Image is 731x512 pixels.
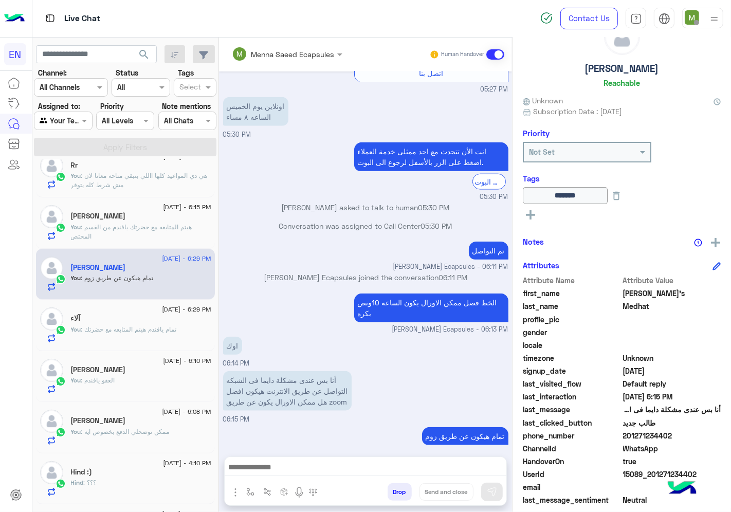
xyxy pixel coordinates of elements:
span: 05:30 PM [421,222,452,230]
h6: Attributes [523,261,559,270]
h5: Mohamed Salah [71,365,126,374]
span: You [71,376,81,384]
span: ؟؟؟ [84,479,97,486]
span: 05:30 PM [418,203,450,212]
img: defaultAdmin.png [40,154,63,177]
img: notes [694,239,702,247]
span: true [623,456,721,467]
label: Priority [100,101,124,112]
div: Select [178,81,201,95]
label: Tags [178,67,194,78]
span: ChannelId [523,443,621,454]
h5: آلاء [71,314,81,323]
img: defaultAdmin.png [605,20,639,54]
span: You [71,274,81,282]
img: Logo [4,8,25,29]
span: last_message_sentiment [523,495,621,505]
span: 06:14 PM [223,359,250,367]
h5: Karim’s Medhat [71,263,126,272]
span: تمام هيكون عن طريق زوم [81,274,154,282]
button: Apply Filters [34,138,216,156]
label: Status [116,67,138,78]
span: هيتم المتابعه مع حضرتك يافندم من القسم المختص [71,223,192,240]
span: [DATE] - 6:29 PM [162,305,211,314]
h5: Hind :) [71,468,93,477]
span: 06:11 PM [438,273,467,282]
h5: [PERSON_NAME] [585,63,659,75]
span: 05:30 PM [480,192,508,202]
span: You [71,172,81,179]
span: طالب جديد [623,417,721,428]
img: spinner [540,12,553,24]
img: add [711,238,720,247]
button: search [132,45,157,67]
span: Unknown [623,353,721,363]
span: [DATE] - 6:10 PM [163,356,211,365]
span: email [523,482,621,492]
span: 06:15 PM [223,415,250,423]
img: make a call [309,488,317,497]
button: Send and close [419,483,473,501]
span: [PERSON_NAME] Ecapsules - 06:13 PM [392,325,508,335]
p: [PERSON_NAME] Ecapsules joined the conversation [223,272,508,283]
img: defaultAdmin.png [40,359,63,382]
span: أنا بس عندى مشكلة دايما فى الشبكه التواصل عن طريق الانترنت هيكون افضل هل ممكن الاورال يكون عن طري... [623,404,721,415]
h6: Notes [523,237,544,246]
a: tab [626,8,646,29]
img: profile [708,12,721,25]
img: WhatsApp [56,427,66,437]
span: Attribute Name [523,275,621,286]
span: 2 [623,443,721,454]
p: Conversation was assigned to Call Center [223,221,508,231]
img: tab [659,13,670,25]
span: 05:30 PM [223,131,251,138]
span: [DATE] - 6:15 PM [163,203,211,212]
span: search [138,48,150,61]
span: العفو يافندم [81,376,115,384]
span: ممكن توضحلي الدفع بخصوص ايه [81,428,170,435]
span: Attribute Value [623,275,721,286]
span: timezone [523,353,621,363]
img: defaultAdmin.png [40,461,63,484]
span: first_name [523,288,621,299]
button: select flow [242,483,259,500]
span: 15089_201271234402 [623,469,721,480]
button: Trigger scenario [259,483,276,500]
img: create order [280,488,288,496]
p: 3/9/2025, 5:30 PM [223,97,288,126]
img: tab [630,13,642,25]
img: WhatsApp [56,172,66,182]
span: phone_number [523,430,621,441]
span: Hind [71,479,84,486]
span: null [623,327,721,338]
span: HandoverOn [523,456,621,467]
img: WhatsApp [56,274,66,284]
img: WhatsApp [56,376,66,387]
p: 3/9/2025, 6:11 PM [469,242,508,260]
button: create order [276,483,293,500]
span: last_message [523,404,621,415]
p: 3/9/2025, 6:29 PM [422,427,508,445]
span: [DATE] - 6:08 PM [162,407,211,416]
span: last_visited_flow [523,378,621,389]
span: اتصل بنا [419,69,443,78]
label: Channel: [38,67,67,78]
img: tab [44,12,57,25]
img: WhatsApp [56,223,66,233]
img: WhatsApp [56,325,66,335]
span: profile_pic [523,314,621,325]
span: 0 [623,495,721,505]
span: You [71,428,81,435]
img: send attachment [229,486,242,499]
span: gender [523,327,621,338]
span: Subscription Date : [DATE] [533,106,622,117]
p: [PERSON_NAME] asked to talk to human [223,202,508,213]
img: send voice note [293,486,305,499]
div: الرجوع الى البوت [472,174,506,190]
span: هي دي المواعيد كلها االلي بتبقي متاحه معانا لان مش شرط كله يتوفر [71,172,208,189]
label: Assigned to: [38,101,80,112]
span: signup_date [523,365,621,376]
span: 201271234402 [623,430,721,441]
a: Contact Us [560,8,618,29]
span: Default reply [623,378,721,389]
